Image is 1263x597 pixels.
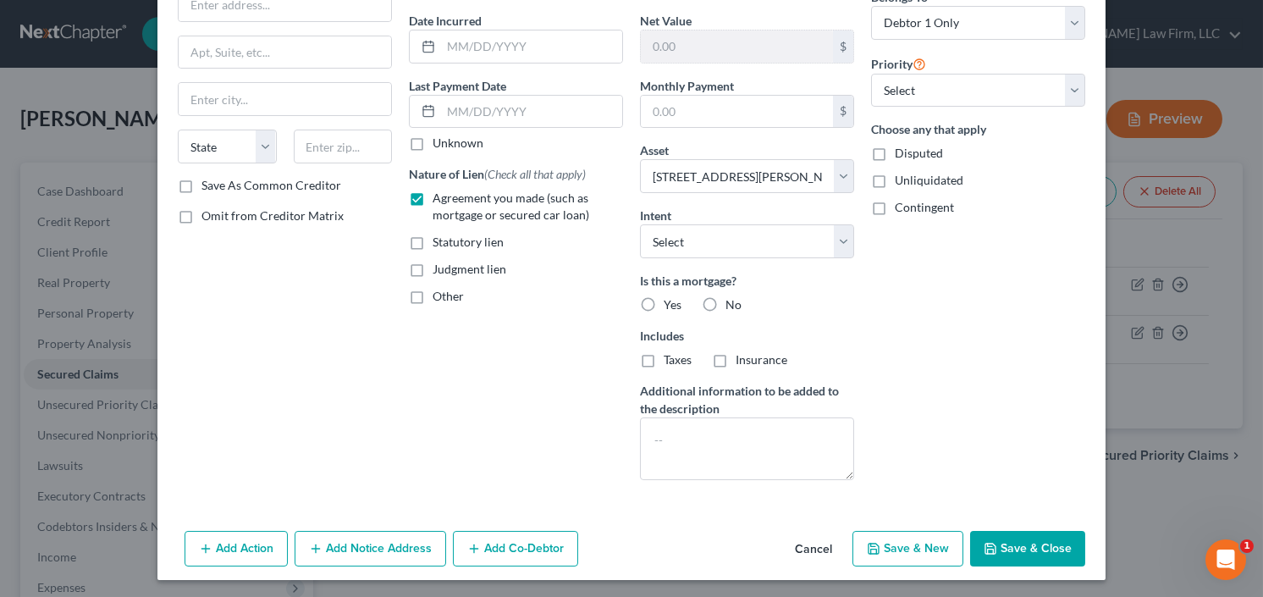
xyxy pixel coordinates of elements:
[640,12,692,30] label: Net Value
[641,96,833,128] input: 0.00
[640,382,854,417] label: Additional information to be added to the description
[201,208,344,223] span: Omit from Creditor Matrix
[409,165,586,183] label: Nature of Lien
[441,30,622,63] input: MM/DD/YYYY
[1205,539,1246,580] iframe: Intercom live chat
[664,352,692,367] span: Taxes
[294,130,393,163] input: Enter zip...
[640,327,854,345] label: Includes
[179,36,391,69] input: Apt, Suite, etc...
[433,135,483,152] label: Unknown
[640,77,734,95] label: Monthly Payment
[409,77,506,95] label: Last Payment Date
[484,167,586,181] span: (Check all that apply)
[433,289,464,303] span: Other
[179,83,391,115] input: Enter city...
[295,531,446,567] button: Add Notice Address
[895,173,963,187] span: Unliquidated
[852,531,963,567] button: Save & New
[833,96,853,128] div: $
[640,207,671,224] label: Intent
[433,235,504,249] span: Statutory lien
[433,262,506,276] span: Judgment lien
[640,272,854,290] label: Is this a mortgage?
[725,297,742,312] span: No
[185,531,288,567] button: Add Action
[441,96,622,128] input: MM/DD/YYYY
[781,533,846,567] button: Cancel
[970,531,1085,567] button: Save & Close
[833,30,853,63] div: $
[736,352,787,367] span: Insurance
[895,146,943,160] span: Disputed
[1240,539,1254,553] span: 1
[895,200,954,214] span: Contingent
[201,177,341,194] label: Save As Common Creditor
[871,120,1085,138] label: Choose any that apply
[641,30,833,63] input: 0.00
[453,531,578,567] button: Add Co-Debtor
[664,297,681,312] span: Yes
[871,53,926,74] label: Priority
[409,12,482,30] label: Date Incurred
[433,191,589,222] span: Agreement you made (such as mortgage or secured car loan)
[640,143,669,158] span: Asset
